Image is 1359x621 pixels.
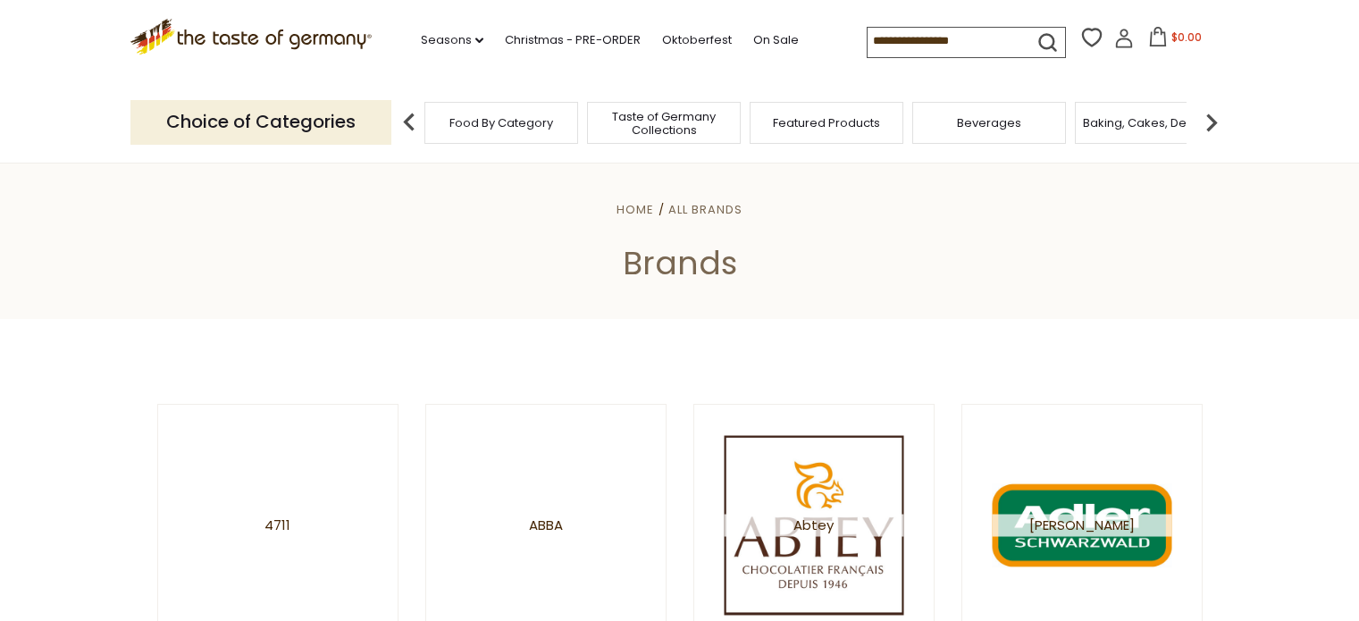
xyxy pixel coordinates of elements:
a: Baking, Cakes, Desserts [1083,116,1221,130]
a: Food By Category [449,116,553,130]
a: Beverages [957,116,1021,130]
span: [PERSON_NAME] [992,514,1171,536]
span: Abtey [724,514,903,536]
a: On Sale [753,30,799,50]
span: Abba [529,514,563,536]
img: next arrow [1194,105,1229,140]
span: 4711 [264,514,290,536]
img: Abtey [724,435,903,615]
a: Oktoberfest [662,30,732,50]
a: Seasons [421,30,483,50]
a: All Brands [668,201,742,218]
button: $0.00 [1137,27,1213,54]
p: Choice of Categories [130,100,391,144]
a: Featured Products [773,116,880,130]
img: Adler [992,435,1171,615]
a: Christmas - PRE-ORDER [505,30,641,50]
span: $0.00 [1171,29,1202,45]
span: Brands [623,240,737,286]
a: Taste of Germany Collections [592,110,735,137]
img: previous arrow [391,105,427,140]
a: Home [617,201,654,218]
